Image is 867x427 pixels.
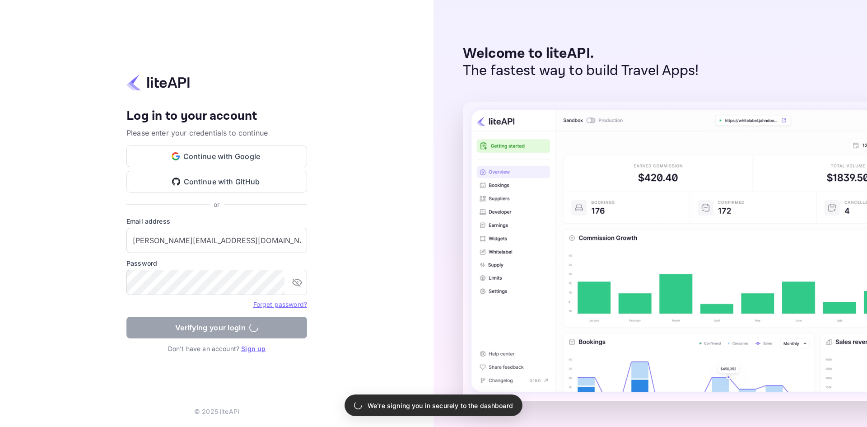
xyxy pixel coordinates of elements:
label: Email address [126,216,307,226]
p: We're signing you in securely to the dashboard [368,401,513,410]
p: or [214,200,219,209]
p: The fastest way to build Travel Apps! [463,62,699,80]
p: Don't have an account? [126,344,307,353]
a: Sign up [241,345,266,352]
input: Enter your email address [126,228,307,253]
h4: Log in to your account [126,108,307,124]
img: liteapi [126,74,190,91]
label: Password [126,258,307,268]
button: toggle password visibility [288,273,306,291]
a: Forget password? [253,300,307,309]
p: Welcome to liteAPI. [463,45,699,62]
button: Continue with GitHub [126,171,307,192]
button: Continue with Google [126,145,307,167]
a: Forget password? [253,300,307,308]
p: Please enter your credentials to continue [126,127,307,138]
p: © 2025 liteAPI [194,407,239,416]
